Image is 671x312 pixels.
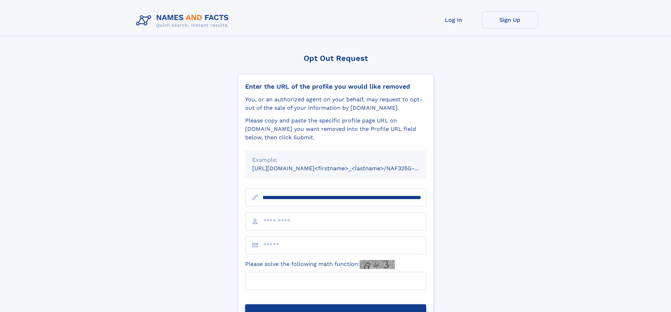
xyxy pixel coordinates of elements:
[133,11,235,30] img: Logo Names and Facts
[425,11,482,28] a: Log In
[245,95,426,112] div: You, or an authorized agent on your behalf, may request to opt-out of the sale of your informatio...
[245,83,426,90] div: Enter the URL of the profile you would like removed
[252,156,419,164] div: Example:
[245,116,426,142] div: Please copy and paste the specific profile page URL on [DOMAIN_NAME] you want removed into the Pr...
[252,165,440,172] small: [URL][DOMAIN_NAME]<firstname>_<lastname>/NAF325G-xxxxxxxx
[482,11,538,28] a: Sign Up
[238,54,434,63] div: Opt Out Request
[245,260,395,269] label: Please solve the following math function:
